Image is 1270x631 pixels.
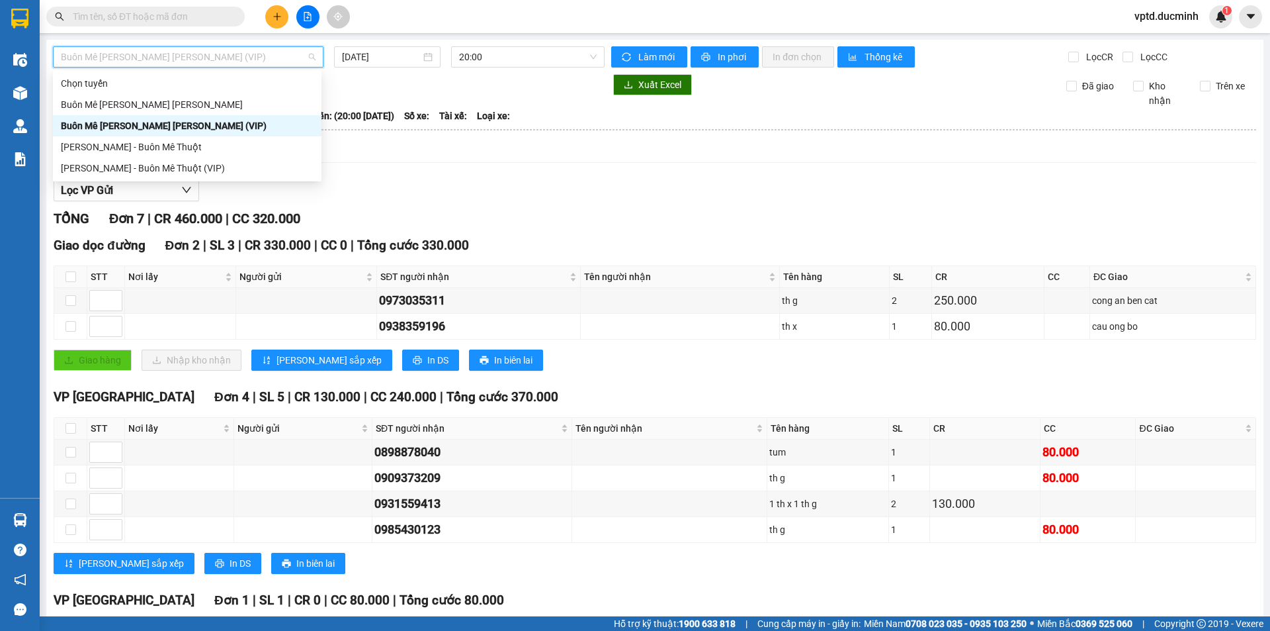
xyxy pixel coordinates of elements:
[271,553,345,574] button: printerIn biên lai
[413,356,422,366] span: printer
[1040,418,1136,440] th: CC
[53,158,321,179] div: Hồ Chí Minh - Buôn Mê Thuột (VIP)
[128,269,222,284] span: Nơi lấy
[61,161,314,175] div: [PERSON_NAME] - Buôn Mê Thuột (VIP)
[767,418,888,440] th: Tên hàng
[1224,6,1229,15] span: 1
[53,94,321,115] div: Buôn Mê Thuột - Hồ Chí Minh
[1197,619,1206,628] span: copyright
[934,291,1042,310] div: 250.000
[232,211,300,226] span: CC 320.000
[1081,50,1115,64] span: Lọc CR
[374,443,570,461] div: 0898878040
[757,616,861,631] span: Cung cấp máy in - giấy in:
[701,52,712,63] span: printer
[769,497,886,511] div: 1 th x 1 th g
[393,593,396,608] span: |
[230,556,251,571] span: In DS
[906,618,1027,629] strong: 0708 023 035 - 0935 103 250
[782,293,887,308] div: th g
[61,119,314,133] div: Buôn Mê [PERSON_NAME] [PERSON_NAME] (VIP)
[930,418,1040,440] th: CR
[374,469,570,487] div: 0909373209
[377,314,581,340] td: 0938359196
[932,266,1044,288] th: CR
[148,211,151,226] span: |
[239,269,363,284] span: Người gửi
[54,553,194,574] button: sort-ascending[PERSON_NAME] sắp xếp
[294,389,360,405] span: CR 130.000
[237,421,359,436] span: Người gửi
[64,559,73,569] span: sort-ascending
[679,618,736,629] strong: 1900 633 818
[204,553,261,574] button: printerIn DS
[1092,293,1253,308] div: cong an ben cat
[379,317,578,336] div: 0938359196
[259,593,284,608] span: SL 1
[54,593,194,608] span: VP [GEOGRAPHIC_DATA]
[54,389,194,405] span: VP [GEOGRAPHIC_DATA]
[357,238,469,253] span: Tổng cước 330.000
[1245,11,1257,23] span: caret-down
[55,12,64,21] span: search
[402,350,459,371] button: printerIn DS
[321,238,347,253] span: CC 0
[864,616,1027,631] span: Miền Nam
[404,109,429,123] span: Số xe:
[480,356,489,366] span: printer
[203,238,206,253] span: |
[377,288,581,314] td: 0973035311
[73,9,229,24] input: Tìm tên, số ĐT hoặc mã đơn
[1037,616,1132,631] span: Miền Bắc
[1222,6,1232,15] sup: 1
[1042,443,1133,461] div: 80.000
[892,319,929,334] div: 1
[1142,616,1144,631] span: |
[253,389,256,405] span: |
[351,238,354,253] span: |
[165,238,200,253] span: Đơn 2
[61,47,316,67] span: Buôn Mê Thuột - Hồ Chí Minh (VIP)
[214,389,249,405] span: Đơn 4
[245,238,311,253] span: CR 330.000
[439,109,467,123] span: Tài xế:
[459,47,597,67] span: 20:00
[837,46,915,68] button: bar-chartThống kê
[1042,469,1133,487] div: 80.000
[1210,79,1250,93] span: Trên xe
[1124,8,1209,24] span: vptd.ducminh
[61,140,314,154] div: [PERSON_NAME] - Buôn Mê Thuột
[61,182,113,199] span: Lọc VP Gửi
[251,350,392,371] button: sort-ascending[PERSON_NAME] sắp xếp
[1144,79,1190,108] span: Kho nhận
[374,495,570,513] div: 0931559413
[613,74,692,95] button: downloadXuất Excel
[13,152,27,166] img: solution-icon
[273,12,282,21] span: plus
[238,238,241,253] span: |
[61,76,314,91] div: Chọn tuyến
[892,293,929,308] div: 2
[780,266,890,288] th: Tên hàng
[324,593,327,608] span: |
[13,53,27,67] img: warehouse-icon
[13,119,27,133] img: warehouse-icon
[303,12,312,21] span: file-add
[298,109,394,123] span: Chuyến: (20:00 [DATE])
[891,445,928,460] div: 1
[477,109,510,123] span: Loại xe:
[333,12,343,21] span: aim
[1030,621,1034,626] span: ⚪️
[374,520,570,539] div: 0985430123
[400,593,504,608] span: Tổng cước 80.000
[469,350,543,371] button: printerIn biên lai
[427,353,448,367] span: In DS
[1239,5,1262,28] button: caret-down
[54,180,199,201] button: Lọc VP Gửi
[288,593,291,608] span: |
[296,556,335,571] span: In biên lai
[14,544,26,556] span: question-circle
[282,559,291,569] span: printer
[782,319,887,334] div: th x
[891,522,928,537] div: 1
